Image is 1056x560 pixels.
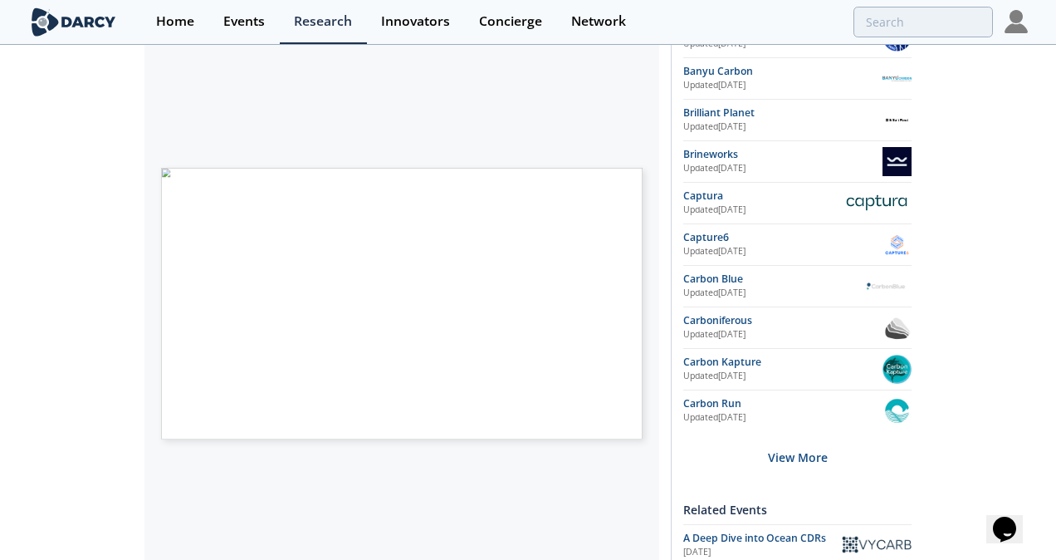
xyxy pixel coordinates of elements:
[683,370,882,383] div: Updated [DATE]
[842,535,912,554] img: Vycarb
[683,355,912,384] a: Carbon Kapture Updated[DATE] Carbon Kapture
[683,313,912,342] a: Carboniferous Updated[DATE] Carboniferous
[842,190,912,214] img: Captura
[683,531,912,559] a: A Deep Dive into Ocean CDRs [DATE] Vycarb
[479,15,542,28] div: Concierge
[853,7,993,37] input: Advanced Search
[223,15,265,28] div: Events
[683,79,882,92] div: Updated [DATE]
[683,531,826,545] span: A Deep Dive into Ocean CDRs
[1005,10,1028,33] img: Profile
[294,15,352,28] div: Research
[986,494,1039,543] iframe: chat widget
[683,546,830,559] div: [DATE]
[683,64,912,93] a: Banyu Carbon Updated[DATE] Banyu Carbon
[882,64,912,93] img: Banyu Carbon
[683,189,842,204] div: Captura
[683,120,882,134] div: Updated [DATE]
[683,147,912,176] a: Brineworks Updated[DATE] Brineworks
[683,411,882,425] div: Updated [DATE]
[683,272,912,301] a: Carbon Blue Updated[DATE] Carbon Blue
[683,245,882,258] div: Updated [DATE]
[683,272,860,287] div: Carbon Blue
[683,189,912,218] a: Captura Updated[DATE] Captura
[882,313,912,342] img: Carboniferous
[882,147,912,176] img: Brineworks
[683,147,882,162] div: Brineworks
[860,272,912,301] img: Carbon Blue
[683,396,882,411] div: Carbon Run
[571,15,626,28] div: Network
[683,106,882,120] div: Brilliant Planet
[28,7,119,37] img: logo-wide.svg
[683,64,882,79] div: Banyu Carbon
[683,328,882,341] div: Updated [DATE]
[882,355,912,384] img: Carbon Kapture
[683,355,882,370] div: Carbon Kapture
[882,396,912,425] img: Carbon Run
[381,15,450,28] div: Innovators
[683,106,912,135] a: Brilliant Planet Updated[DATE] Brilliant Planet
[683,495,912,524] div: Related Events
[683,313,882,328] div: Carboniferous
[882,106,912,135] img: Brilliant Planet
[683,396,912,425] a: Carbon Run Updated[DATE] Carbon Run
[156,15,194,28] div: Home
[683,287,860,300] div: Updated [DATE]
[683,230,912,259] a: Capture6 Updated[DATE] Capture6
[683,204,842,217] div: Updated [DATE]
[683,431,912,484] div: View More
[683,162,882,175] div: Updated [DATE]
[683,230,882,245] div: Capture6
[882,230,912,259] img: Capture6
